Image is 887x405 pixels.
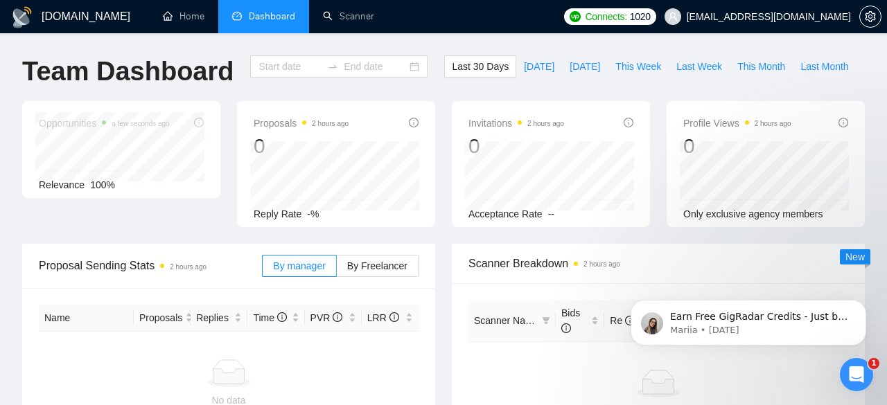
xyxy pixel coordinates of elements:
[730,55,793,78] button: This Month
[570,59,600,74] span: [DATE]
[668,12,678,21] span: user
[838,118,848,127] span: info-circle
[845,251,865,262] span: New
[840,358,873,391] iframe: Intercom live chat
[452,59,509,74] span: Last 30 Days
[683,133,791,159] div: 0
[39,179,85,190] span: Relevance
[468,255,848,272] span: Scanner Breakdown
[232,11,242,21] span: dashboard
[755,120,791,127] time: 2 hours ago
[468,208,543,219] span: Acceptance Rate
[444,55,516,78] button: Last 30 Days
[474,315,538,326] span: Scanner Name
[134,305,191,332] th: Proposals
[630,9,651,24] span: 1020
[409,118,419,127] span: info-circle
[615,59,661,74] span: This Week
[570,11,581,22] img: upwork-logo.png
[539,310,553,331] span: filter
[516,55,562,78] button: [DATE]
[583,260,620,268] time: 2 hours ago
[561,323,571,333] span: info-circle
[624,118,633,127] span: info-circle
[468,133,564,159] div: 0
[793,55,856,78] button: Last Month
[327,61,338,72] span: swap-right
[561,307,580,334] span: Bids
[254,133,349,159] div: 0
[548,208,554,219] span: --
[610,271,887,368] iframe: Intercom notifications message
[860,11,881,22] span: setting
[310,312,343,323] span: PVR
[542,316,550,325] span: filter
[90,179,115,190] span: 100%
[253,312,286,323] span: Time
[683,208,823,219] span: Only exclusive agency members
[669,55,730,78] button: Last Week
[273,260,325,271] span: By manager
[196,310,231,325] span: Replies
[312,120,349,127] time: 2 hours ago
[468,115,564,132] span: Invitations
[39,305,134,332] th: Name
[307,208,319,219] span: -%
[367,312,399,323] span: LRR
[859,11,881,22] a: setting
[683,115,791,132] span: Profile Views
[344,59,407,74] input: End date
[800,59,848,74] span: Last Month
[163,10,204,22] a: homeHome
[333,312,342,322] span: info-circle
[191,305,247,332] th: Replies
[389,312,399,322] span: info-circle
[249,10,295,22] span: Dashboard
[277,312,287,322] span: info-circle
[524,59,554,74] span: [DATE]
[859,6,881,28] button: setting
[22,55,234,88] h1: Team Dashboard
[868,358,879,369] span: 1
[39,257,262,274] span: Proposal Sending Stats
[11,6,33,28] img: logo
[323,10,374,22] a: searchScanner
[254,115,349,132] span: Proposals
[608,55,669,78] button: This Week
[585,9,626,24] span: Connects:
[562,55,608,78] button: [DATE]
[170,263,207,271] time: 2 hours ago
[254,208,301,219] span: Reply Rate
[527,120,564,127] time: 2 hours ago
[258,59,322,74] input: Start date
[347,260,407,271] span: By Freelancer
[327,61,338,72] span: to
[139,310,182,325] span: Proposals
[676,59,722,74] span: Last Week
[737,59,785,74] span: This Month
